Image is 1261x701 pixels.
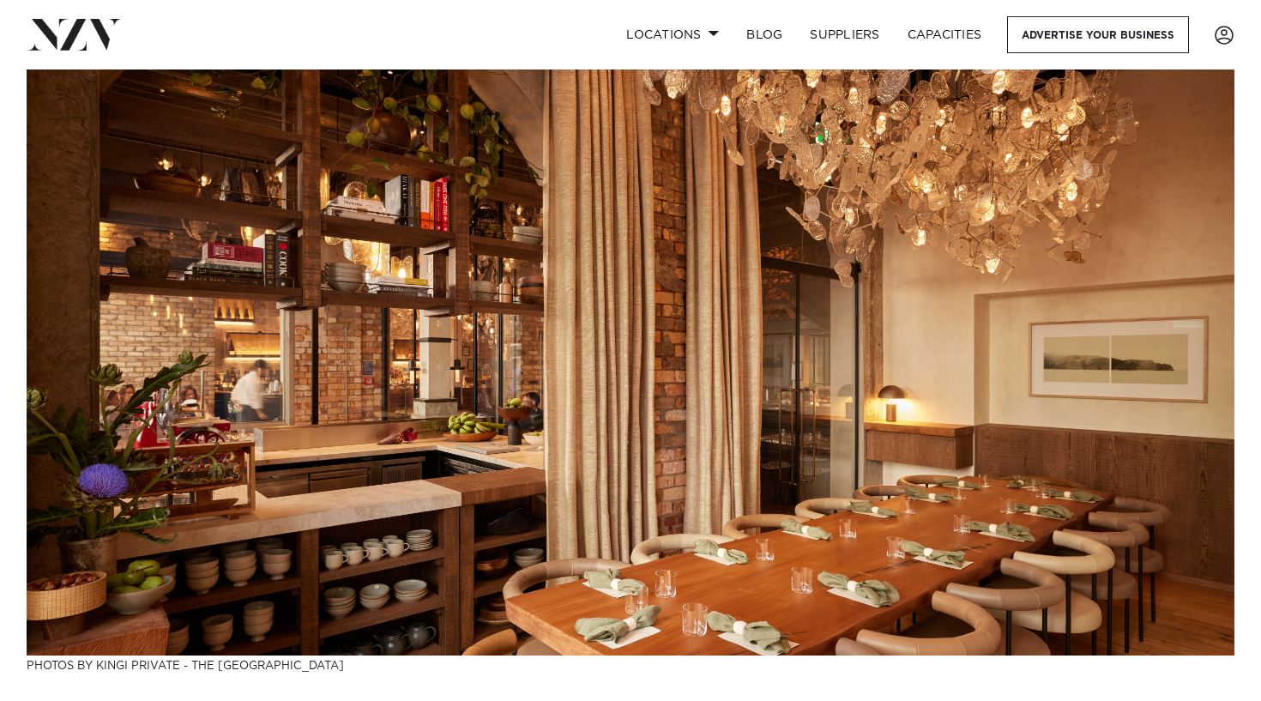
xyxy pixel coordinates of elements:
h3: Photos by kingi Private - The [GEOGRAPHIC_DATA] [27,656,1234,674]
a: Capacities [894,16,996,53]
a: BLOG [733,16,796,53]
img: nzv-logo.png [27,19,121,50]
a: Advertise your business [1007,16,1189,53]
a: SUPPLIERS [796,16,893,53]
img: The Top 18 Private Dining Venues in Auckland [27,69,1234,656]
a: Locations [612,16,733,53]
